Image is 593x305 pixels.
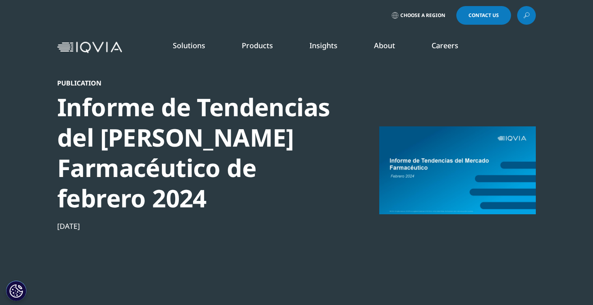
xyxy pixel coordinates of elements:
[57,92,335,213] div: Informe de Tendencias del [PERSON_NAME] Farmacéutico de febrero 2024
[400,12,445,19] span: Choose a Region
[125,28,536,66] nav: Primary
[173,41,205,50] a: Solutions
[468,13,499,18] span: Contact Us
[456,6,511,25] a: Contact Us
[57,79,335,87] div: Publication
[374,41,395,50] a: About
[6,281,26,301] button: Configuración de cookies
[242,41,273,50] a: Products
[309,41,337,50] a: Insights
[57,221,335,231] div: [DATE]
[432,41,458,50] a: Careers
